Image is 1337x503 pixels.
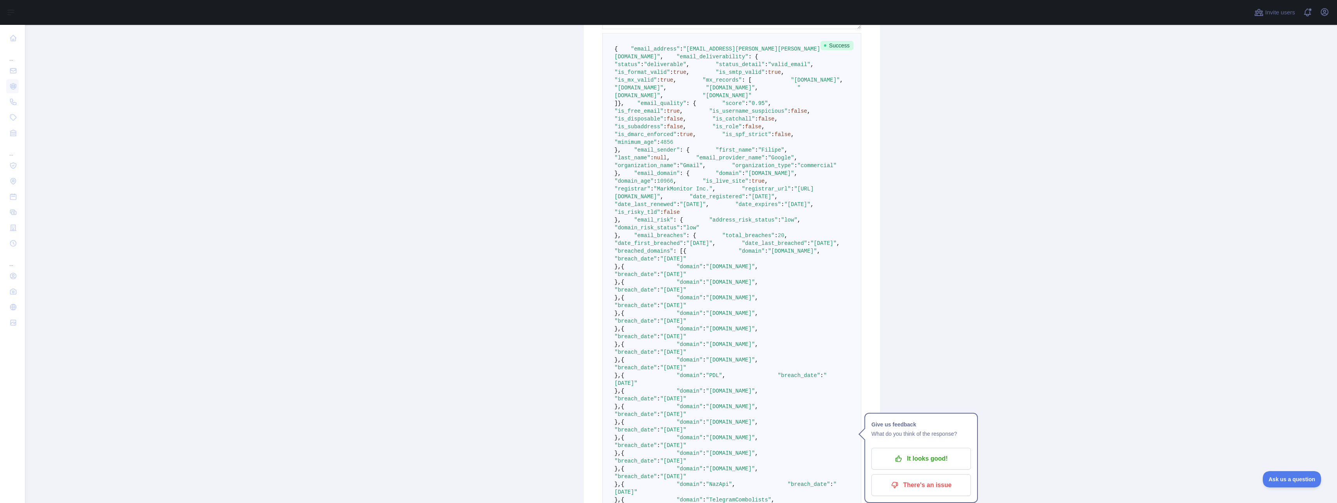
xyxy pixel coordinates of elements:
span: "[DATE]" [660,349,686,355]
span: }, [614,388,621,394]
button: Invite users [1253,6,1297,19]
span: : [663,124,667,130]
span: "email_quality" [637,100,686,107]
span: true [667,108,680,114]
span: : [755,116,758,122]
span: : [650,155,653,161]
span: false [745,124,761,130]
span: : [791,186,794,192]
span: "low" [781,217,798,223]
span: : [641,61,644,68]
span: , [660,54,663,60]
span: "is_free_email" [614,108,663,114]
span: "[DOMAIN_NAME]" [706,403,755,410]
span: "deliverable" [644,61,686,68]
span: }, [614,403,621,410]
span: "organization_name" [614,162,677,169]
span: , [810,61,813,68]
span: , [761,124,764,130]
span: "[DATE]" [660,318,686,324]
span: , [755,419,758,425]
span: "[DOMAIN_NAME]" [706,435,755,441]
span: : [657,411,660,417]
span: : [820,372,823,379]
span: false [758,116,775,122]
span: , [794,170,797,176]
span: : [654,178,657,184]
span: : [781,201,784,208]
span: { [614,46,618,52]
span: : [663,116,667,122]
span: Invite users [1265,8,1295,17]
span: "[DATE]" [660,427,686,433]
span: }, [614,341,621,348]
span: "score" [722,100,745,107]
span: , [712,240,716,246]
div: ... [6,252,19,267]
span: "last_name" [614,155,650,161]
span: : [657,442,660,449]
span: "commercial" [798,162,837,169]
span: : [787,108,791,114]
span: "domain" [677,295,703,301]
span: , [755,435,758,441]
span: , [706,201,709,208]
span: : { [673,217,683,223]
span: "domain" [677,310,703,316]
span: "[DOMAIN_NAME]" [706,279,755,285]
span: "breached_domains" [614,248,673,254]
span: , [712,186,716,192]
span: , [755,357,758,363]
span: "breach_date" [614,302,657,309]
span: { [621,295,624,301]
span: : [657,334,660,340]
span: "email_deliverability" [677,54,749,60]
span: , [683,124,686,130]
span: : [703,388,706,394]
span: : [650,186,653,192]
span: : [742,124,745,130]
span: null [654,155,667,161]
span: "organization_type" [732,162,794,169]
span: : [703,264,706,270]
span: , [673,178,676,184]
p: There's an issue [877,479,965,492]
span: true [768,69,781,75]
span: "[DATE]" [660,442,686,449]
span: "domain" [677,341,703,348]
span: "[DATE]" [660,302,686,309]
span: , [673,77,676,83]
span: : [703,295,706,301]
span: "domain" [677,326,703,332]
span: "first_name" [716,147,755,153]
span: "email_breaches" [634,232,686,239]
span: , [663,85,667,91]
span: : [ [673,248,683,254]
span: "breach_date" [614,256,657,262]
span: : [703,310,706,316]
span: "[EMAIL_ADDRESS][PERSON_NAME][PERSON_NAME][DOMAIN_NAME]" [614,46,820,60]
span: , [667,155,670,161]
span: : [703,435,706,441]
span: : [703,357,706,363]
span: "breach_date" [778,372,820,379]
span: }, [618,100,624,107]
span: "breach_date" [614,396,657,402]
span: : [657,302,660,309]
span: : [765,248,768,254]
span: , [683,116,686,122]
span: "[DOMAIN_NAME]" [614,85,663,91]
button: It looks good! [871,448,971,470]
span: "[DATE]" [810,240,836,246]
span: "is_live_site" [703,178,749,184]
span: }, [614,419,621,425]
span: : [745,194,748,200]
span: }, [614,326,621,332]
span: "is_dmarc_enforced" [614,131,677,138]
span: : { [686,100,696,107]
span: : [745,100,748,107]
span: "email_address" [631,46,680,52]
span: { [621,435,624,441]
span: : [657,77,660,83]
span: }, [614,232,621,239]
